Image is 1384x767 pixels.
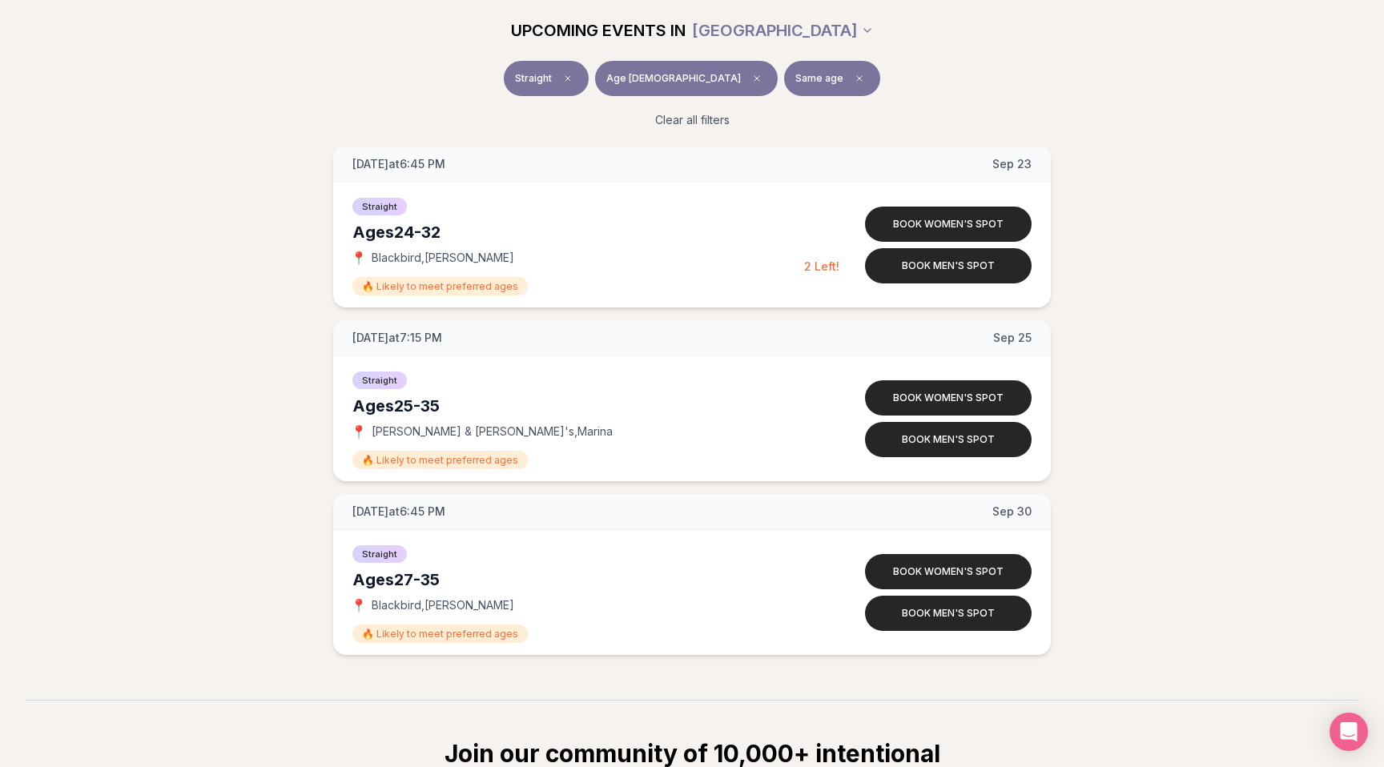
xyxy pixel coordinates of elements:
button: Book men's spot [865,248,1032,283]
span: 🔥 Likely to meet preferred ages [352,277,528,295]
div: Ages 25-35 [352,395,804,417]
span: Clear event type filter [558,69,577,88]
div: Ages 24-32 [352,221,804,243]
span: Clear preference [850,69,869,88]
span: 🔥 Likely to meet preferred ages [352,451,528,469]
span: 📍 [352,425,365,438]
div: Open Intercom Messenger [1330,713,1368,751]
span: Straight [515,72,552,85]
span: Sep 25 [993,330,1032,346]
span: [PERSON_NAME] & [PERSON_NAME]'s , Marina [372,424,613,440]
button: Book men's spot [865,422,1032,457]
div: Ages 27-35 [352,568,804,591]
button: Book women's spot [865,554,1032,589]
span: [DATE] at 6:45 PM [352,504,445,520]
span: [DATE] at 7:15 PM [352,330,442,346]
button: [GEOGRAPHIC_DATA] [692,13,874,48]
span: Straight [352,545,407,563]
span: Sep 30 [992,504,1032,520]
button: Book women's spot [865,380,1032,416]
span: 📍 [352,251,365,264]
span: UPCOMING EVENTS IN [511,19,686,42]
button: Same ageClear preference [784,61,880,96]
button: Book men's spot [865,596,1032,631]
span: 📍 [352,599,365,612]
span: Clear age [747,69,766,88]
span: Blackbird , [PERSON_NAME] [372,250,514,266]
span: Straight [352,371,407,389]
span: [DATE] at 6:45 PM [352,156,445,172]
span: Age [DEMOGRAPHIC_DATA] [606,72,741,85]
span: Same age [795,72,843,85]
button: Age [DEMOGRAPHIC_DATA]Clear age [595,61,778,96]
span: Blackbird , [PERSON_NAME] [372,597,514,613]
button: StraightClear event type filter [504,61,589,96]
button: Clear all filters [646,102,739,138]
span: Straight [352,198,407,215]
span: 🔥 Likely to meet preferred ages [352,624,528,643]
span: 2 Left! [804,259,839,273]
span: Sep 23 [992,156,1032,172]
button: Book women's spot [865,207,1032,242]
